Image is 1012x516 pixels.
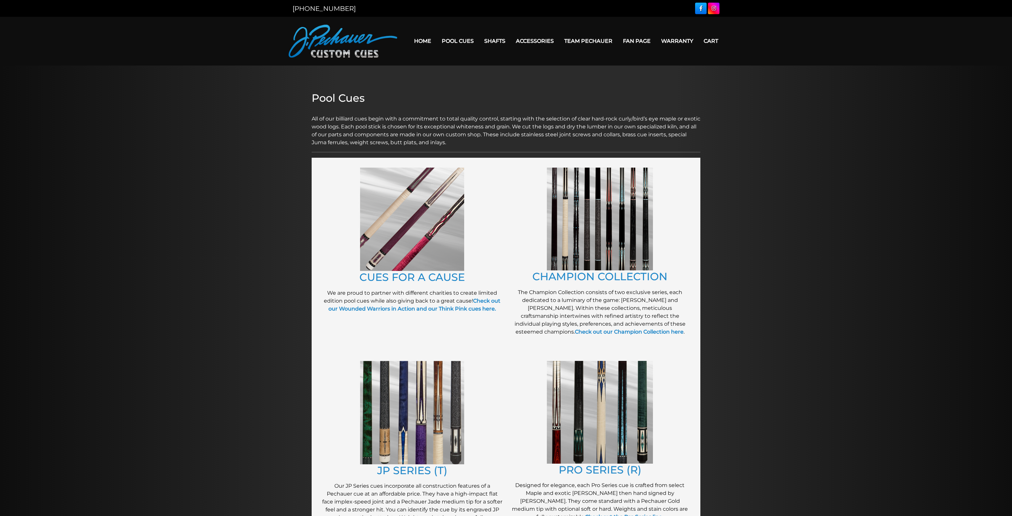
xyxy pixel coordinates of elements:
[559,33,618,49] a: Team Pechauer
[312,107,700,147] p: All of our billiard cues begin with a commitment to total quality control, starting with the sele...
[377,464,447,477] a: JP SERIES (T)
[532,270,667,283] a: CHAMPION COLLECTION
[618,33,656,49] a: Fan Page
[312,92,700,104] h2: Pool Cues
[559,463,641,476] a: PRO SERIES (R)
[436,33,479,49] a: Pool Cues
[511,33,559,49] a: Accessories
[479,33,511,49] a: Shafts
[328,298,501,312] a: Check out our Wounded Warriors in Action and our Think Pink cues here.
[293,5,356,13] a: [PHONE_NUMBER]
[409,33,436,49] a: Home
[656,33,698,49] a: Warranty
[698,33,723,49] a: Cart
[509,288,690,336] p: The Champion Collection consists of two exclusive series, each dedicated to a luminary of the gam...
[289,25,397,58] img: Pechauer Custom Cues
[575,329,684,335] a: Check out our Champion Collection here
[322,289,503,313] p: We are proud to partner with different charities to create limited edition pool cues while also g...
[359,271,465,284] a: CUES FOR A CAUSE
